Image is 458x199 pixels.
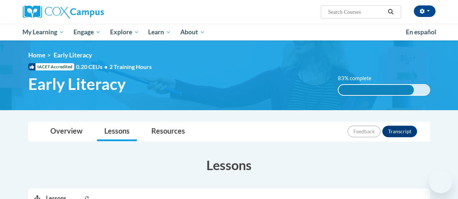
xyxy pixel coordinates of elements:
a: En español [401,25,441,40]
a: Cox Campus [23,5,153,18]
a: Explore [105,24,144,40]
a: Lessons [97,122,137,141]
button: Transcript [382,126,417,137]
span: 0.20 CEUs [76,63,109,71]
div: Main menu [17,24,441,40]
a: Engage [69,24,105,40]
a: Resources [144,122,192,141]
span: IACET Accredited [28,63,74,70]
iframe: Button to launch messaging window [429,170,452,193]
label: 83% complete [338,74,379,82]
span: Explore [110,28,139,36]
input: Search Courses [327,8,385,16]
span: En español [406,28,436,36]
img: Cox Campus [23,5,104,18]
a: Learn [143,24,176,40]
span: 2 Training Hours [109,63,152,70]
span: Engage [73,28,101,36]
a: Home [28,51,45,59]
span: Early Literacy [54,51,92,59]
div: 83% complete [339,85,414,95]
a: My Learning [18,24,69,40]
span: My Learning [22,28,64,36]
button: Search [385,8,396,16]
span: Learn [148,28,171,36]
a: Overview [43,122,90,141]
span: Early Literacy [28,74,126,94]
span: • [104,63,108,70]
button: Feedback [348,126,381,137]
button: Account Settings [414,5,436,17]
a: About [176,24,210,40]
h3: Lessons [28,156,430,174]
span: About [180,28,205,36]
